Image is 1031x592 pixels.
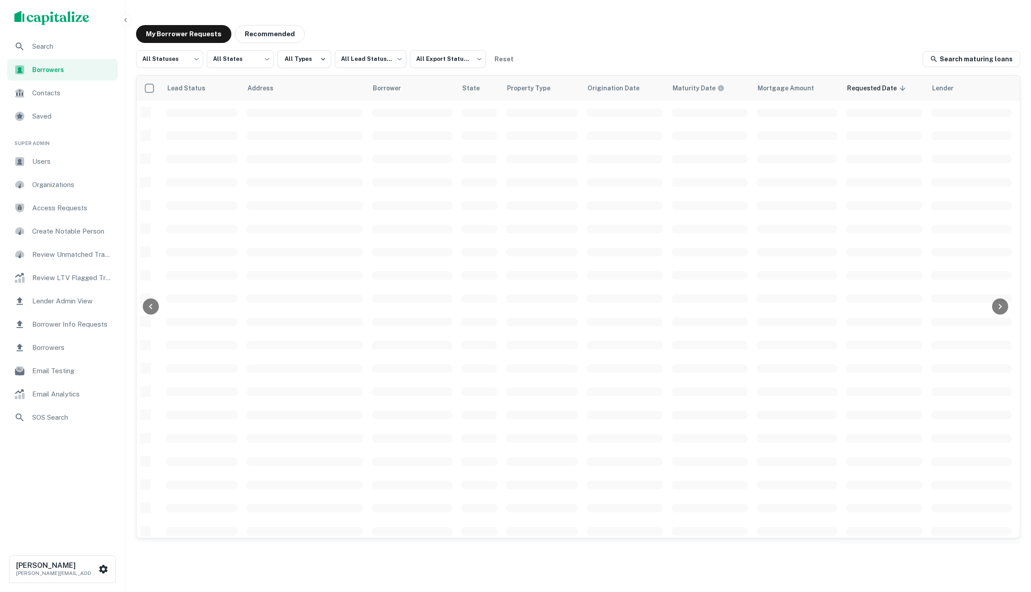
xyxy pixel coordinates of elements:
[16,569,97,577] p: [PERSON_NAME][EMAIL_ADDRESS][DOMAIN_NAME]
[7,129,118,151] li: Super Admin
[7,314,118,335] a: Borrower Info Requests
[673,83,724,93] div: Maturity dates displayed may be estimated. Please contact the lender for the most accurate maturi...
[32,65,112,75] span: Borrowers
[32,342,112,353] span: Borrowers
[7,267,118,289] a: Review LTV Flagged Transactions
[367,76,457,101] th: Borrower
[32,319,112,330] span: Borrower Info Requests
[32,88,112,98] span: Contacts
[462,83,491,94] span: State
[7,82,118,104] a: Contacts
[136,47,203,71] div: All Statuses
[32,296,112,307] span: Lender Admin View
[167,83,217,94] span: Lead Status
[752,76,842,101] th: Mortgage Amount
[490,50,518,68] button: Reset
[32,111,112,122] span: Saved
[7,360,118,382] a: Email Testing
[247,83,285,94] span: Address
[507,83,562,94] span: Property Type
[502,76,582,101] th: Property Type
[986,520,1031,563] iframe: Chat Widget
[588,83,651,94] span: Origination Date
[923,51,1020,67] a: Search maturing loans
[667,76,752,101] th: Maturity dates displayed may be estimated. Please contact the lender for the most accurate maturi...
[32,249,112,260] span: Review Unmatched Transactions
[7,151,118,172] a: Users
[207,47,274,71] div: All States
[373,83,413,94] span: Borrower
[9,555,116,583] button: [PERSON_NAME][PERSON_NAME][EMAIL_ADDRESS][DOMAIN_NAME]
[162,76,242,101] th: Lead Status
[32,389,112,400] span: Email Analytics
[7,383,118,405] a: Email Analytics
[7,174,118,196] a: Organizations
[927,76,1016,101] th: Lender
[16,562,97,569] h6: [PERSON_NAME]
[335,47,406,71] div: All Lead Statuses
[32,273,112,283] span: Review LTV Flagged Transactions
[32,179,112,190] span: Organizations
[7,337,118,358] a: Borrowers
[7,221,118,242] a: Create Notable Person
[136,25,231,43] button: My Borrower Requests
[32,156,112,167] span: Users
[582,76,667,101] th: Origination Date
[32,41,112,52] span: Search
[842,76,927,101] th: Requested Date
[410,47,486,71] div: All Export Statuses
[7,197,118,219] a: Access Requests
[932,83,965,94] span: Lender
[673,83,716,93] h6: Maturity Date
[277,50,331,68] button: All Types
[235,25,305,43] button: Recommended
[32,203,112,213] span: Access Requests
[7,106,118,127] a: Saved
[847,83,908,94] span: Requested Date
[7,59,118,81] a: Borrowers
[32,366,112,376] span: Email Testing
[7,36,118,57] a: Search
[7,290,118,312] a: Lender Admin View
[457,76,502,101] th: State
[32,226,112,237] span: Create Notable Person
[242,76,367,101] th: Address
[14,11,89,25] img: capitalize-logo.png
[673,83,736,93] span: Maturity dates displayed may be estimated. Please contact the lender for the most accurate maturi...
[7,407,118,428] a: SOS Search
[7,244,118,265] a: Review Unmatched Transactions
[32,412,112,423] span: SOS Search
[758,83,826,94] span: Mortgage Amount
